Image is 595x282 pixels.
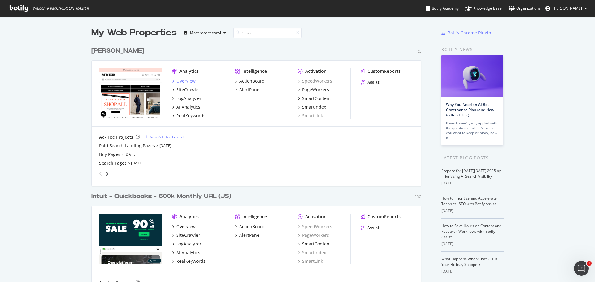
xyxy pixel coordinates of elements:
div: SmartContent [302,241,331,247]
div: Pro [414,194,421,199]
a: Search Pages [99,160,127,166]
div: [DATE] [441,241,504,247]
button: Most recent crawl [182,28,228,38]
iframe: Intercom live chat [574,261,589,276]
a: PageWorkers [298,87,329,93]
a: AlertPanel [235,87,261,93]
a: How to Save Hours on Content and Research Workflows with Botify Assist [441,223,501,240]
a: Overview [172,223,196,230]
div: CustomReports [368,68,401,74]
div: SmartLink [298,113,323,119]
span: Rob Hilborn [553,6,582,11]
div: If you haven’t yet grappled with the question of what AI traffic you want to keep or block, now is… [446,121,499,141]
div: SiteCrawler [176,232,200,238]
a: RealKeywords [172,258,205,264]
div: angle-right [105,171,109,177]
div: Ad-Hoc Projects [99,134,133,140]
div: LogAnalyzer [176,241,201,247]
span: 1 [587,261,592,266]
div: New Ad-Hoc Project [150,134,184,140]
a: [DATE] [159,143,171,148]
a: Botify Chrome Plugin [441,30,491,36]
div: Most recent crawl [190,31,221,35]
div: AI Analytics [176,249,200,256]
a: [PERSON_NAME] [91,46,147,55]
div: AI Analytics [176,104,200,110]
a: New Ad-Hoc Project [145,134,184,140]
a: What Happens When ChatGPT Is Your Holiday Shopper? [441,256,497,267]
img: myer.com.au [99,68,162,118]
div: Botify Academy [426,5,459,11]
a: ActionBoard [235,223,265,230]
a: AlertPanel [235,232,261,238]
div: Activation [305,214,327,220]
a: ActionBoard [235,78,265,84]
a: SiteCrawler [172,232,200,238]
div: [DATE] [441,269,504,274]
a: SmartIndex [298,104,326,110]
div: Organizations [509,5,540,11]
a: Paid Search Landing Pages [99,143,155,149]
div: LogAnalyzer [176,95,201,102]
div: Intelligence [242,68,267,74]
div: Activation [305,68,327,74]
div: ActionBoard [239,78,265,84]
a: PageWorkers [298,232,329,238]
img: Why You Need an AI Bot Governance Plan (and How to Build One) [441,55,503,97]
div: Botify Chrome Plugin [447,30,491,36]
div: Botify news [441,46,504,53]
a: How to Prioritize and Accelerate Technical SEO with Botify Assist [441,196,497,206]
a: CustomReports [361,68,401,74]
div: [DATE] [441,180,504,186]
div: SiteCrawler [176,87,200,93]
div: AlertPanel [239,232,261,238]
a: RealKeywords [172,113,205,119]
div: Assist [367,79,380,85]
div: [DATE] [441,208,504,214]
a: Assist [361,225,380,231]
div: Analytics [179,214,199,220]
a: [DATE] [131,160,143,166]
a: SmartContent [298,95,331,102]
a: Overview [172,78,196,84]
a: Buy Pages [99,151,120,158]
div: angle-left [97,169,105,179]
div: PageWorkers [302,87,329,93]
button: [PERSON_NAME] [540,3,592,13]
img: quickbooks.intuit.com [99,214,162,264]
div: ActionBoard [239,223,265,230]
span: Welcome back, [PERSON_NAME] ! [33,6,89,11]
a: Why You Need an AI Bot Governance Plan (and How to Build One) [446,102,494,118]
div: SmartContent [302,95,331,102]
a: CustomReports [361,214,401,220]
div: [PERSON_NAME] [91,46,144,55]
div: AlertPanel [239,87,261,93]
a: LogAnalyzer [172,95,201,102]
a: SiteCrawler [172,87,200,93]
a: SpeedWorkers [298,223,332,230]
a: SmartIndex [298,249,326,256]
div: Pro [414,49,421,54]
div: Intuit - Quickbooks - 600k Monthly URL (JS) [91,192,231,201]
a: SpeedWorkers [298,78,332,84]
div: Assist [367,225,380,231]
div: Analytics [179,68,199,74]
div: Knowledge Base [465,5,502,11]
div: Latest Blog Posts [441,154,504,161]
a: LogAnalyzer [172,241,201,247]
div: Overview [176,223,196,230]
a: [DATE] [125,152,137,157]
div: CustomReports [368,214,401,220]
div: RealKeywords [176,258,205,264]
div: RealKeywords [176,113,205,119]
a: AI Analytics [172,249,200,256]
a: AI Analytics [172,104,200,110]
div: My Web Properties [91,27,177,39]
a: Prepare for [DATE][DATE] 2025 by Prioritizing AI Search Visibility [441,168,501,179]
